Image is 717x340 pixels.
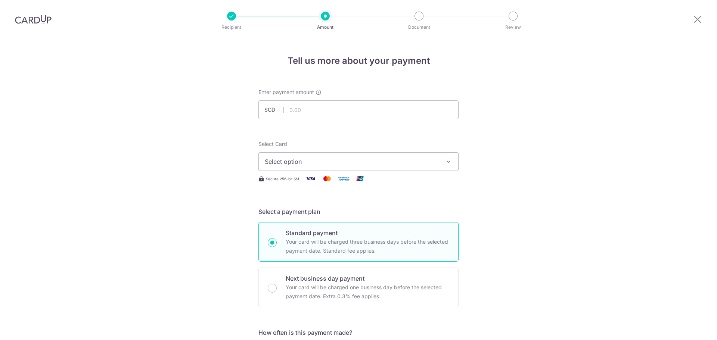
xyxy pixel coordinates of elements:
p: Review [485,24,541,31]
p: Your card will be charged three business days before the selected payment date. Standard fee appl... [286,237,449,255]
p: Recipient [204,24,259,31]
img: Mastercard [320,174,335,183]
span: Secure 256-bit SSL [266,176,300,182]
p: Standard payment [286,228,449,237]
span: Enter payment amount [258,88,314,96]
p: Next business day payment [286,274,449,283]
span: translation missing: en.payables.payment_networks.credit_card.summary.labels.select_card [258,141,287,147]
p: Amount [298,24,353,31]
span: SGD [264,106,284,113]
img: American Express [336,174,351,183]
img: Visa [303,174,318,183]
p: Your card will be charged one business day before the selected payment date. Extra 0.3% fee applies. [286,283,449,301]
h4: Tell us more about your payment [258,54,459,68]
iframe: Opens a widget where you can find more information [669,318,710,336]
input: 0.00 [258,100,459,119]
h5: Select a payment plan [258,207,459,216]
img: Union Pay [353,174,367,183]
h5: How often is this payment made? [258,328,459,337]
span: Select option [265,157,439,166]
p: Document [391,24,447,31]
button: Select option [258,152,459,171]
img: CardUp [15,15,52,24]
